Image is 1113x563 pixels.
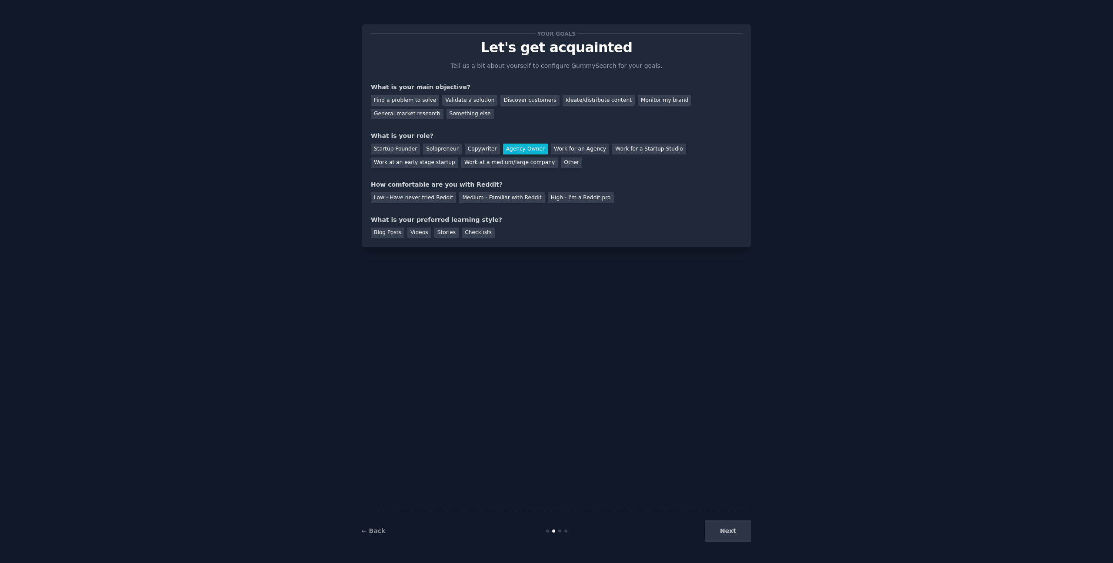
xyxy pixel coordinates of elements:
div: General market research [371,109,443,120]
span: Your goals [536,29,577,38]
div: Solopreneur [423,144,461,154]
p: Let's get acquainted [371,40,742,55]
div: Something else [447,109,494,120]
div: What is your main objective? [371,83,742,92]
div: Videos [407,228,431,238]
div: Agency Owner [503,144,548,154]
div: Work at a medium/large company [461,158,558,168]
div: Validate a solution [442,95,497,106]
div: Find a problem to solve [371,95,439,106]
div: Blog Posts [371,228,404,238]
div: What is your role? [371,131,742,141]
div: What is your preferred learning style? [371,215,742,225]
div: High - I'm a Reddit pro [548,192,614,203]
div: Discover customers [500,95,559,106]
div: Work for a Startup Studio [612,144,686,154]
div: Stories [434,228,459,238]
div: Work for an Agency [551,144,609,154]
p: Tell us a bit about yourself to configure GummySearch for your goals. [447,61,666,70]
div: Startup Founder [371,144,420,154]
div: Other [561,158,582,168]
a: ← Back [362,527,385,534]
div: Checklists [462,228,495,238]
div: Work at an early stage startup [371,158,458,168]
div: Medium - Familiar with Reddit [459,192,544,203]
div: Low - Have never tried Reddit [371,192,456,203]
div: Copywriter [465,144,500,154]
div: Ideate/distribute content [563,95,635,106]
div: How comfortable are you with Reddit? [371,180,742,189]
div: Monitor my brand [638,95,691,106]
